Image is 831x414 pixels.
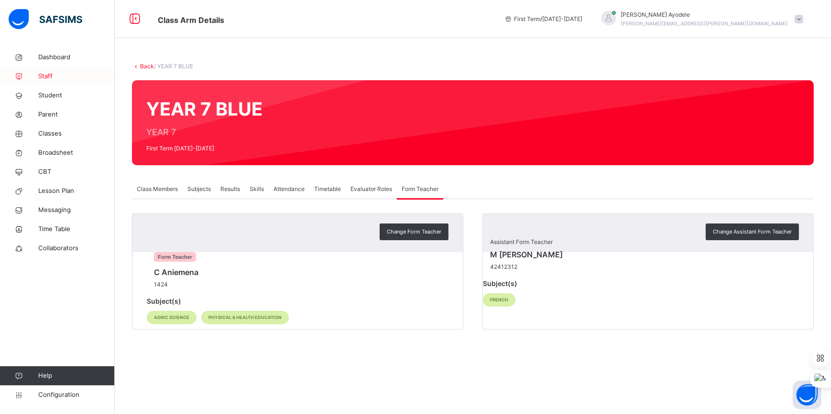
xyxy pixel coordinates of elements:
span: Form Teacher [154,252,196,262]
span: Class Arm Details [158,15,224,25]
a: Back [140,63,154,70]
span: Messaging [38,205,115,215]
span: M [PERSON_NAME] [490,249,563,260]
span: 42412312 [490,263,568,271]
span: Assistant Form Teacher [490,238,553,245]
div: SolomonAyodele [592,11,808,28]
button: Open asap [793,381,821,409]
span: Evaluator Roles [350,185,392,193]
span: Time Table [38,224,115,234]
span: session/term information [504,15,582,23]
span: CBT [38,167,115,177]
span: 1424 [154,280,203,289]
span: [PERSON_NAME][EMAIL_ADDRESS][PERSON_NAME][DOMAIN_NAME] [621,21,787,26]
span: Change Assistant Form Teacher [713,228,792,236]
img: safsims [9,9,82,29]
span: Change Form Teacher [387,228,441,236]
span: Parent [38,110,115,119]
span: Broadsheet [38,148,115,158]
span: Collaborators [38,244,115,253]
span: Results [220,185,240,193]
span: Staff [38,72,115,81]
span: AGRIC SCIENCE [154,314,189,321]
span: Configuration [38,390,114,400]
span: Help [38,371,114,381]
span: Student [38,91,115,100]
span: Class Members [137,185,178,193]
span: Lesson Plan [38,186,115,196]
span: Subject(s) [483,279,517,287]
span: C Aniemena [154,266,198,278]
span: [PERSON_NAME] Ayodele [621,11,787,19]
span: Subject(s) [147,297,181,305]
span: Dashboard [38,53,115,62]
span: Form Teacher [402,185,438,193]
span: Classes [38,129,115,138]
span: PHYSICAL & HEALTH EDUCATION [208,314,282,321]
span: Subjects [187,185,211,193]
span: / YEAR 7 BLUE [154,63,193,70]
span: FRENCH [490,297,508,303]
span: Attendance [273,185,305,193]
span: Timetable [314,185,341,193]
span: Skills [250,185,264,193]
